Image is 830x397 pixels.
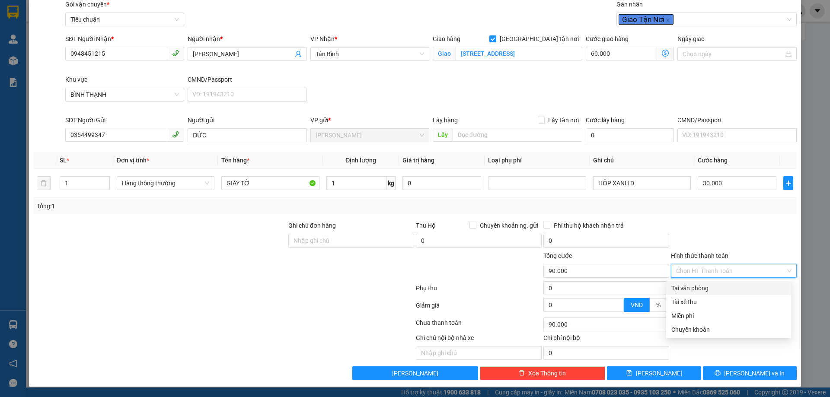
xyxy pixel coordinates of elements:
div: Phụ thu [415,283,543,299]
label: Hình thức thanh toán [671,252,728,259]
span: Lấy tận nơi [545,115,582,125]
span: Lấy hàng [433,117,458,124]
button: deleteXóa Thông tin [480,366,606,380]
div: SĐT Người Gửi [65,115,184,125]
th: Loại phụ phí [485,152,589,169]
label: Ngày giao [677,35,705,42]
span: Chuyển khoản ng. gửi [476,221,542,230]
span: printer [715,370,721,377]
span: VND [631,302,643,308]
input: Ghi Chú [593,176,691,190]
span: kg [387,176,396,190]
span: close [666,18,670,22]
span: dollar-circle [662,50,669,57]
label: Gán nhãn [616,1,643,8]
span: Định lượng [345,157,376,164]
span: % [656,302,661,308]
button: delete [37,176,51,190]
button: [PERSON_NAME] [352,366,478,380]
input: Ghi chú đơn hàng [288,234,414,248]
button: save[PERSON_NAME] [607,366,701,380]
div: Miễn phí [671,311,786,321]
div: Khu vực [65,75,184,84]
div: Tại văn phòng [671,283,786,293]
div: Chưa thanh toán [415,318,543,333]
div: VP gửi [310,115,429,125]
span: Giao Tận Nơi [619,14,674,25]
div: Chi phí nội bộ [543,333,669,346]
input: 0 [402,176,481,190]
span: Gói vận chuyển [65,1,109,8]
input: Ngày giao [683,49,783,59]
span: phone [172,131,179,138]
span: [PERSON_NAME] [636,368,682,378]
div: SĐT Người Nhận [65,34,184,44]
div: Ghi chú nội bộ nhà xe [416,333,542,346]
button: printer[PERSON_NAME] và In [703,366,797,380]
span: [PERSON_NAME] [392,368,438,378]
input: VD: Bàn, Ghế [221,176,319,190]
span: Đơn vị tính [117,157,149,164]
span: phone [172,50,179,57]
span: Cư Kuin [316,129,424,142]
span: Xóa Thông tin [528,368,566,378]
div: Tổng: 1 [37,201,320,211]
span: [PERSON_NAME] và In [724,368,785,378]
span: save [626,370,632,377]
input: Dọc đường [453,128,582,142]
span: Phí thu hộ khách nhận trả [550,221,627,230]
span: Giao [433,47,456,60]
span: Tổng cước [543,252,572,259]
div: Người nhận [188,34,306,44]
input: Nhập ghi chú [416,346,542,360]
span: Thu Hộ [416,222,436,229]
span: delete [519,370,525,377]
span: VP Nhận [310,35,335,42]
th: Ghi chú [590,152,694,169]
span: plus [784,180,792,187]
span: user-add [295,51,302,57]
span: Giao hàng [433,35,460,42]
span: Tên hàng [221,157,249,164]
div: Chuyển khoản [671,325,786,334]
span: Tân Bình [316,48,424,60]
div: CMND/Passport [188,75,306,84]
span: Cước hàng [698,157,728,164]
label: Ghi chú đơn hàng [288,222,336,229]
button: plus [783,176,793,190]
label: Cước giao hàng [586,35,629,42]
div: CMND/Passport [677,115,796,125]
span: Hàng thông thường [122,177,209,190]
span: Tiêu chuẩn [70,13,179,26]
div: Người gửi [188,115,306,125]
div: Giảm giá [415,301,543,316]
span: SL [60,157,67,164]
input: Cước lấy hàng [586,128,674,142]
label: Cước lấy hàng [586,117,625,124]
span: Lấy [433,128,453,142]
input: Cước giao hàng [586,47,657,60]
span: [GEOGRAPHIC_DATA] tận nơi [496,34,582,44]
div: Tài xế thu [671,297,786,307]
span: Giá trị hàng [402,157,434,164]
input: Giao tận nơi [456,47,582,60]
span: BÌNH THẠNH [70,88,179,101]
